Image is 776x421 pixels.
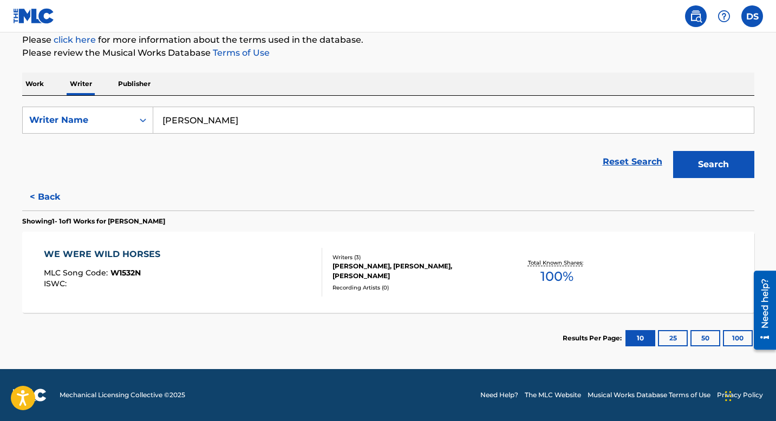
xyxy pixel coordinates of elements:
[625,330,655,346] button: 10
[722,369,776,421] iframe: Chat Widget
[563,333,624,343] p: Results Per Page:
[717,390,763,400] a: Privacy Policy
[689,10,702,23] img: search
[211,48,270,58] a: Terms of Use
[22,183,87,210] button: < Back
[44,279,69,288] span: ISWC :
[22,107,754,183] form: Search Form
[718,10,731,23] img: help
[480,390,518,400] a: Need Help?
[22,232,754,313] a: WE WERE WILD HORSESMLC Song Code:W1532NISWC:Writers (3)[PERSON_NAME], [PERSON_NAME], [PERSON_NAME...
[115,73,154,95] p: Publisher
[13,8,55,24] img: MLC Logo
[22,73,47,95] p: Work
[725,380,732,412] div: Drag
[658,330,688,346] button: 25
[597,150,668,174] a: Reset Search
[690,330,720,346] button: 50
[528,259,586,267] p: Total Known Shares:
[110,268,141,278] span: W1532N
[540,267,573,286] span: 100 %
[67,73,95,95] p: Writer
[525,390,581,400] a: The MLC Website
[60,390,185,400] span: Mechanical Licensing Collective © 2025
[741,5,763,27] div: User Menu
[22,47,754,60] p: Please review the Musical Works Database
[22,216,165,226] p: Showing 1 - 1 of 1 Works for [PERSON_NAME]
[332,284,496,292] div: Recording Artists ( 0 )
[29,114,127,127] div: Writer Name
[13,389,47,402] img: logo
[713,5,735,27] div: Help
[54,35,96,45] a: click here
[723,330,753,346] button: 100
[44,248,166,261] div: WE WERE WILD HORSES
[746,267,776,354] iframe: Resource Center
[588,390,710,400] a: Musical Works Database Terms of Use
[673,151,754,178] button: Search
[22,34,754,47] p: Please for more information about the terms used in the database.
[332,261,496,281] div: [PERSON_NAME], [PERSON_NAME], [PERSON_NAME]
[332,253,496,261] div: Writers ( 3 )
[44,268,110,278] span: MLC Song Code :
[685,5,707,27] a: Public Search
